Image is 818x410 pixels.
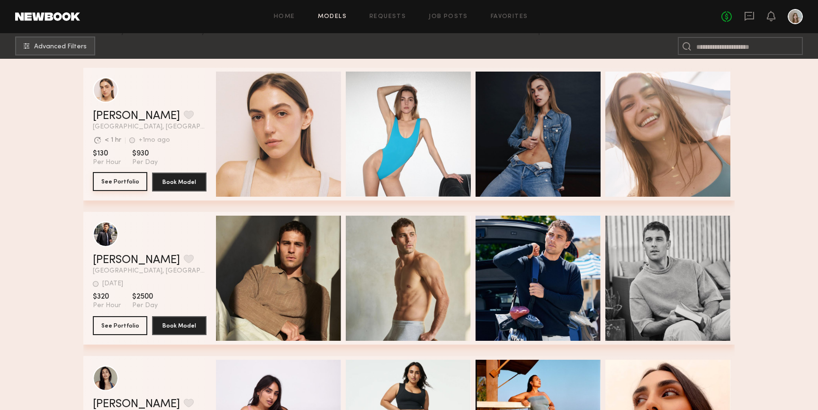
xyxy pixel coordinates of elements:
button: See Portfolio [93,172,147,191]
a: [PERSON_NAME] [93,399,180,410]
a: Home [274,14,295,20]
div: +1mo ago [139,137,170,144]
button: Book Model [152,316,207,335]
span: $930 [132,149,158,158]
span: Per Hour [93,301,121,310]
span: [GEOGRAPHIC_DATA], [GEOGRAPHIC_DATA] [93,268,207,274]
span: $320 [93,292,121,301]
span: [GEOGRAPHIC_DATA], [GEOGRAPHIC_DATA] [93,124,207,130]
div: < 1 hr [105,137,121,144]
a: Job Posts [429,14,468,20]
a: [PERSON_NAME] [93,255,180,266]
span: $130 [93,149,121,158]
button: See Portfolio [93,316,147,335]
a: [PERSON_NAME] [93,110,180,122]
a: Models [318,14,347,20]
button: Advanced Filters [15,36,95,55]
span: Advanced Filters [34,44,87,50]
span: Per Day [132,301,158,310]
div: [DATE] [102,281,123,287]
span: $2500 [132,292,158,301]
a: Requests [369,14,406,20]
button: Book Model [152,173,207,191]
a: Favorites [491,14,528,20]
span: Per Day [132,158,158,167]
span: Per Hour [93,158,121,167]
